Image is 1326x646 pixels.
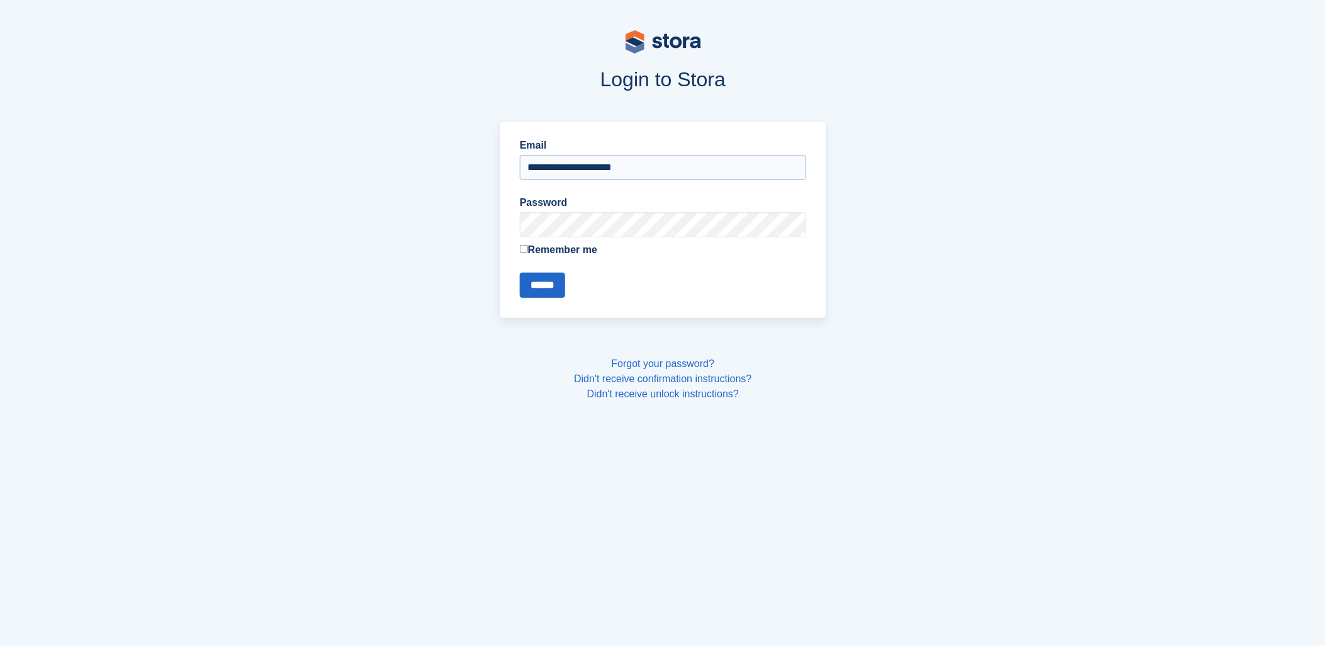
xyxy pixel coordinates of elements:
input: Remember me [520,245,528,253]
img: stora-logo-53a41332b3708ae10de48c4981b4e9114cc0af31d8433b30ea865607fb682f29.svg [626,30,701,54]
a: Didn't receive confirmation instructions? [574,373,751,384]
label: Email [520,138,806,153]
label: Password [520,195,806,210]
label: Remember me [520,242,806,258]
a: Forgot your password? [612,358,715,369]
a: Didn't receive unlock instructions? [587,388,739,399]
h1: Login to Stora [259,68,1067,91]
